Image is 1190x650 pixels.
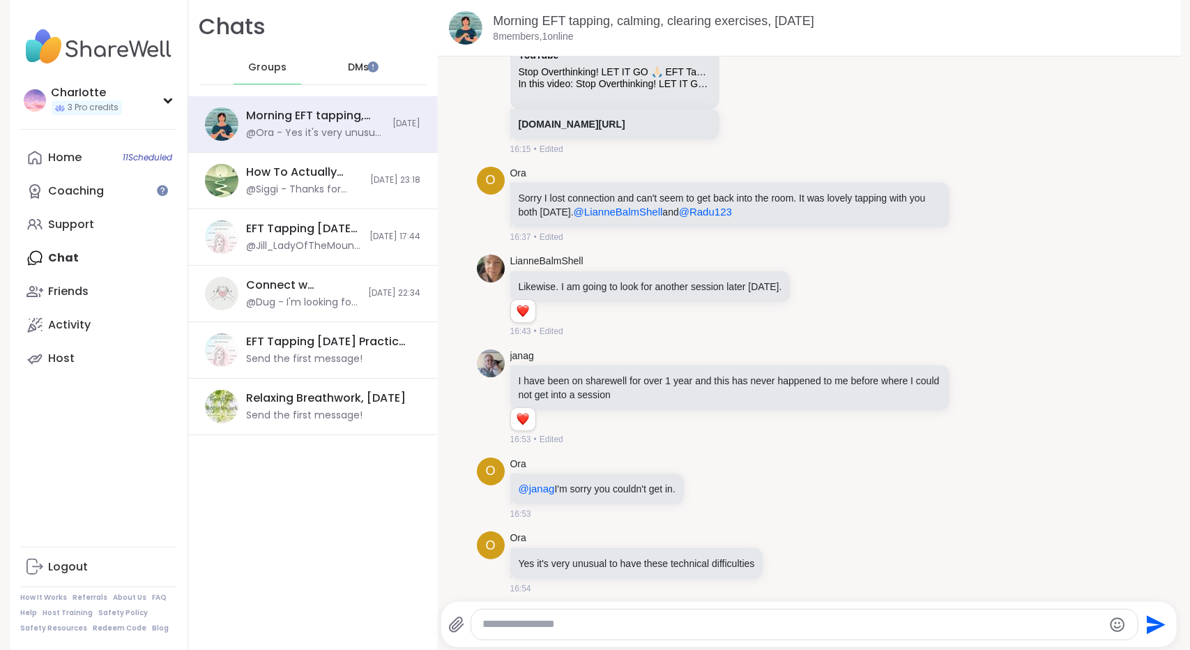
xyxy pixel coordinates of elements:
[123,152,173,163] span: 11 Scheduled
[205,277,238,310] img: Connect w Confidence: 💕 Online Dating 💕, Sep 10
[510,433,531,446] span: 16:53
[370,231,421,243] span: [DATE] 17:44
[21,550,176,584] a: Logout
[247,334,413,349] div: EFT Tapping [DATE] Practice, [DATE]
[519,557,755,570] p: Yes it's very unusual to have these technical difficulties
[510,349,534,363] a: janag
[49,217,95,232] div: Support
[205,220,238,254] img: EFT Tapping Thursday Practice, Sep 11
[519,66,711,78] div: Stop Overthinking! LET IT GO 🙏🏻 EFT Tapping Therapy for Intrusive Thoughts | Quick Stress Fix!
[247,296,360,310] div: @Dug - I'm looking for a woman with genuine burning desire who will fit in my frame and be a comp...
[247,108,385,123] div: Morning EFT tapping, calming, clearing exercises, [DATE]
[247,239,362,253] div: @Jill_LadyOfTheMountain - I only saw the beautiful sky on your profile, but that's fine... as lon...
[247,409,363,423] div: Send the first message!
[511,300,535,322] div: Reaction list
[477,349,505,377] img: https://sharewell-space-live.sfo3.digitaloceanspaces.com/user-generated/9e831fb5-5856-4682-95b1-7...
[199,11,266,43] h1: Chats
[247,126,385,140] div: @Ora - Yes it's very unusual to have these technical difficulties
[21,22,176,71] img: ShareWell Nav Logo
[21,208,176,241] a: Support
[519,482,676,496] p: I'm sorry you couldn't get in.
[515,305,530,317] button: Reactions: love
[21,342,176,375] a: Host
[1109,617,1126,633] button: Emoji picker
[21,275,176,308] a: Friends
[205,107,238,141] img: Morning EFT tapping, calming, clearing exercises, Sep 12
[99,608,148,618] a: Safety Policy
[157,185,168,196] iframe: Spotlight
[519,374,941,402] p: I have been on sharewell for over 1 year and this has never happened to me before where I could n...
[93,623,147,633] a: Redeem Code
[519,191,941,219] p: Sorry I lost connection and can't seem to get back into the room. It was lovely tapping with you ...
[449,11,482,45] img: Morning EFT tapping, calming, clearing exercises, Sep 12
[510,325,531,338] span: 16:43
[534,231,537,243] span: •
[247,221,362,236] div: EFT Tapping [DATE] Practice, [DATE]
[369,287,421,299] span: [DATE] 22:34
[510,582,531,595] span: 16:54
[49,150,82,165] div: Home
[49,317,91,333] div: Activity
[49,284,89,299] div: Friends
[534,433,537,446] span: •
[21,623,88,633] a: Safety Resources
[68,102,119,114] span: 3 Pro credits
[21,308,176,342] a: Activity
[73,593,108,603] a: Referrals
[24,89,46,112] img: CharIotte
[21,141,176,174] a: Home11Scheduled
[482,617,1103,632] textarea: Type your message
[511,408,535,430] div: Reaction list
[153,593,167,603] a: FAQ
[114,593,147,603] a: About Us
[510,143,531,156] span: 16:15
[348,61,369,75] span: DMs
[21,608,38,618] a: Help
[510,167,526,181] a: Ora
[205,333,238,367] img: EFT Tapping Saturday Practice, Sep 13
[519,483,555,494] span: @janag
[247,278,360,293] div: Connect w Confidence: 💕 Online Dating 💕, [DATE]
[248,61,287,75] span: Groups
[393,118,421,130] span: [DATE]
[540,433,563,446] span: Edited
[485,462,495,481] span: O
[519,78,711,90] div: In this video: Stop Overthinking! LET IT GO 🙏🏻 EFT Tapping Therapy for Intrusive Thoughts | Quick...
[49,183,105,199] div: Coaching
[574,206,663,218] span: @LianneBalmShell
[510,508,531,520] span: 16:53
[371,174,421,186] span: [DATE] 23:18
[1138,609,1170,640] button: Send
[49,351,75,366] div: Host
[540,231,563,243] span: Edited
[52,85,122,100] div: CharIotte
[247,183,363,197] div: @Siggi - Thanks for putting those links I really appreciate.
[43,608,93,618] a: Host Training
[679,206,732,218] span: @Radu123
[534,325,537,338] span: •
[515,414,530,425] button: Reactions: love
[153,623,169,633] a: Blog
[247,352,363,366] div: Send the first message!
[477,255,505,282] img: https://sharewell-space-live.sfo3.digitaloceanspaces.com/user-generated/1ad4613c-e493-458a-8287-3...
[485,171,495,190] span: O
[247,165,363,180] div: How To Actually Unmask Your [MEDICAL_DATA], [DATE]
[519,280,782,294] p: Likewise. I am going to look for another session later [DATE].
[485,536,495,555] span: O
[205,164,238,197] img: How To Actually Unmask Your Autism, Sep 11
[534,143,537,156] span: •
[510,231,531,243] span: 16:37
[21,593,68,603] a: How It Works
[510,458,526,471] a: Ora
[540,325,563,338] span: Edited
[21,174,176,208] a: Coaching
[519,50,559,61] a: Attachment
[49,559,89,575] div: Logout
[510,255,583,269] a: LianneBalmShell
[510,531,526,545] a: Ora
[494,14,815,28] a: Morning EFT tapping, calming, clearing exercises, [DATE]
[367,61,379,73] iframe: Spotlight
[540,143,563,156] span: Edited
[205,390,238,423] img: Relaxing Breathwork, Sep 15
[247,391,406,406] div: Relaxing Breathwork, [DATE]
